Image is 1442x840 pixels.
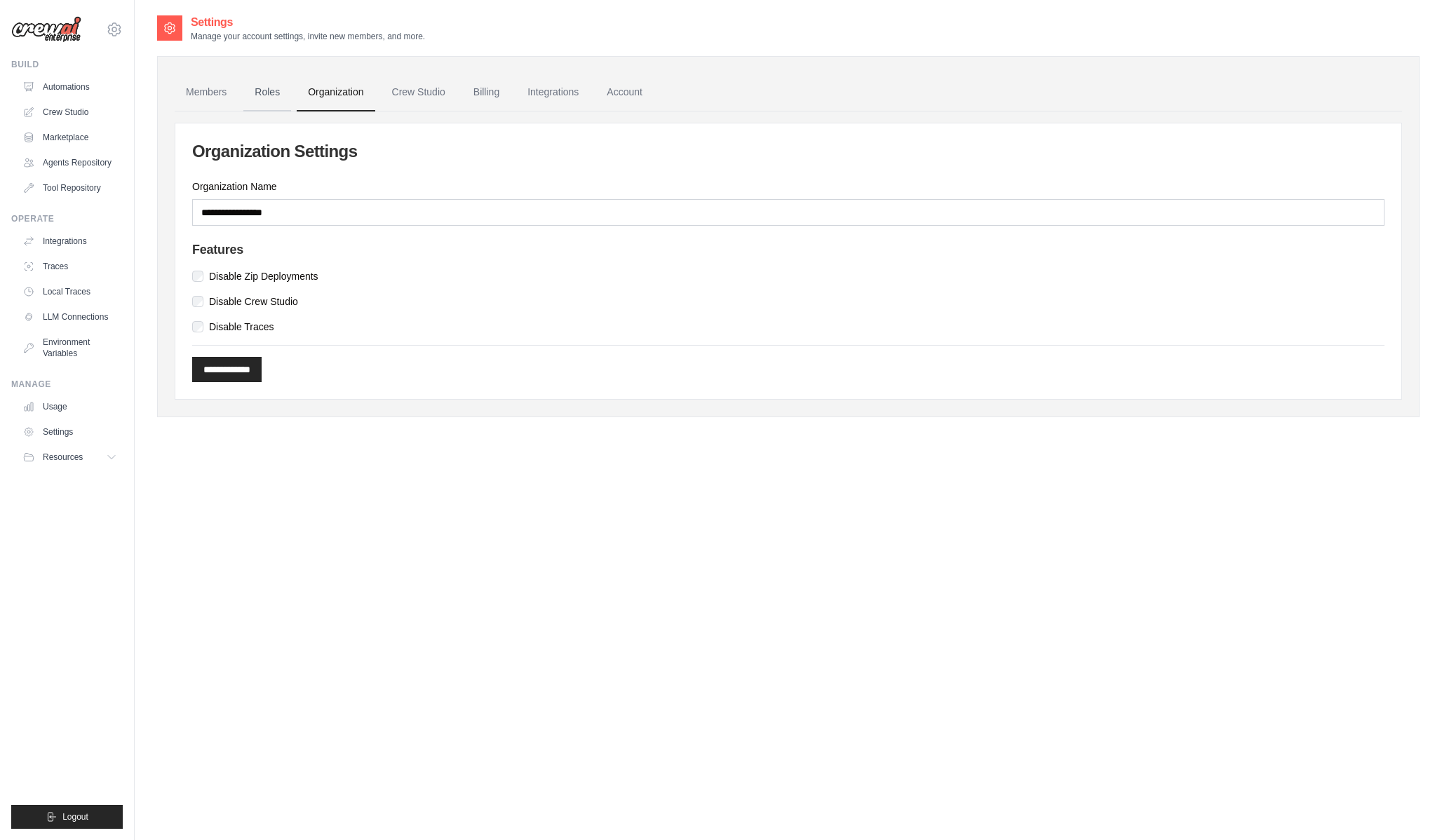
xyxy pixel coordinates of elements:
[209,294,298,309] label: Disable Crew Studio
[11,379,123,390] div: Manage
[11,59,123,70] div: Build
[191,14,425,31] h2: Settings
[17,76,123,98] a: Automations
[17,230,123,252] a: Integrations
[62,811,88,822] span: Logout
[17,331,123,365] a: Environment Variables
[17,101,123,123] a: Crew Studio
[17,177,123,199] a: Tool Repository
[209,269,318,283] label: Disable Zip Deployments
[11,213,123,224] div: Operate
[43,452,83,463] span: Resources
[209,320,274,334] label: Disable Traces
[17,306,123,328] a: LLM Connections
[17,151,123,174] a: Agents Repository
[462,74,511,111] a: Billing
[17,280,123,303] a: Local Traces
[191,31,425,42] p: Manage your account settings, invite new members, and more.
[595,74,654,111] a: Account
[17,255,123,278] a: Traces
[192,179,1384,194] label: Organization Name
[297,74,375,111] a: Organization
[381,74,457,111] a: Crew Studio
[11,16,81,43] img: Logo
[243,74,291,111] a: Roles
[11,805,123,829] button: Logout
[175,74,238,111] a: Members
[192,243,1384,258] h4: Features
[192,140,1384,163] h2: Organization Settings
[17,395,123,418] a: Usage
[17,446,123,468] button: Resources
[516,74,590,111] a: Integrations
[17,421,123,443] a: Settings
[17,126,123,149] a: Marketplace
